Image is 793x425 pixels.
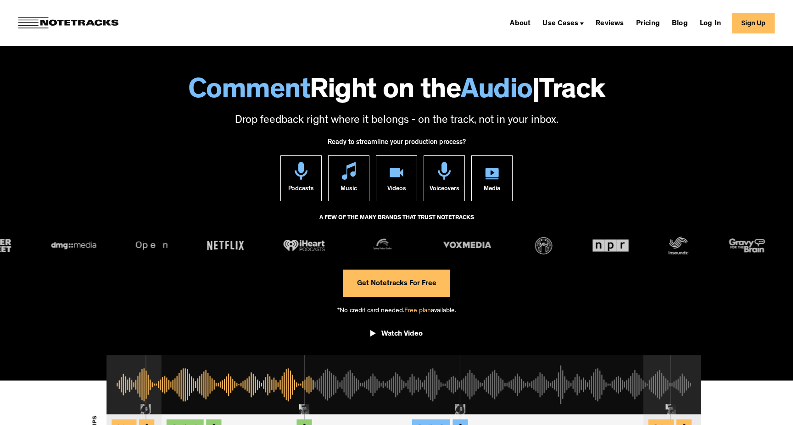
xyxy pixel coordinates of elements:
a: Podcasts [280,155,322,201]
span: Comment [188,78,310,106]
h1: Right on the Track [9,78,784,106]
div: A FEW OF THE MANY BRANDS THAT TRUST NOTETRACKS [319,210,474,235]
a: Sign Up [732,13,775,33]
a: About [506,16,534,30]
div: Watch Video [381,330,423,339]
div: Voiceovers [430,180,459,201]
div: Use Cases [539,16,587,30]
a: Reviews [592,16,627,30]
div: *No credit card needed. available. [337,297,456,323]
span: Free plan [404,308,431,315]
a: Media [471,155,513,201]
span: Audio [461,78,532,106]
div: Media [484,180,500,201]
div: Videos [387,180,406,201]
p: Drop feedback right where it belongs - on the track, not in your inbox. [9,113,784,129]
a: Voiceovers [424,155,465,201]
div: Music [341,180,357,201]
div: Podcasts [288,180,314,201]
a: Pricing [632,16,664,30]
a: Log In [696,16,725,30]
a: Music [328,155,369,201]
a: Blog [668,16,692,30]
a: open lightbox [370,323,423,348]
div: Ready to streamline your production process? [328,133,466,155]
span: | [532,78,540,106]
a: Get Notetracks For Free [343,270,450,297]
a: Videos [376,155,417,201]
div: Use Cases [542,20,578,28]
